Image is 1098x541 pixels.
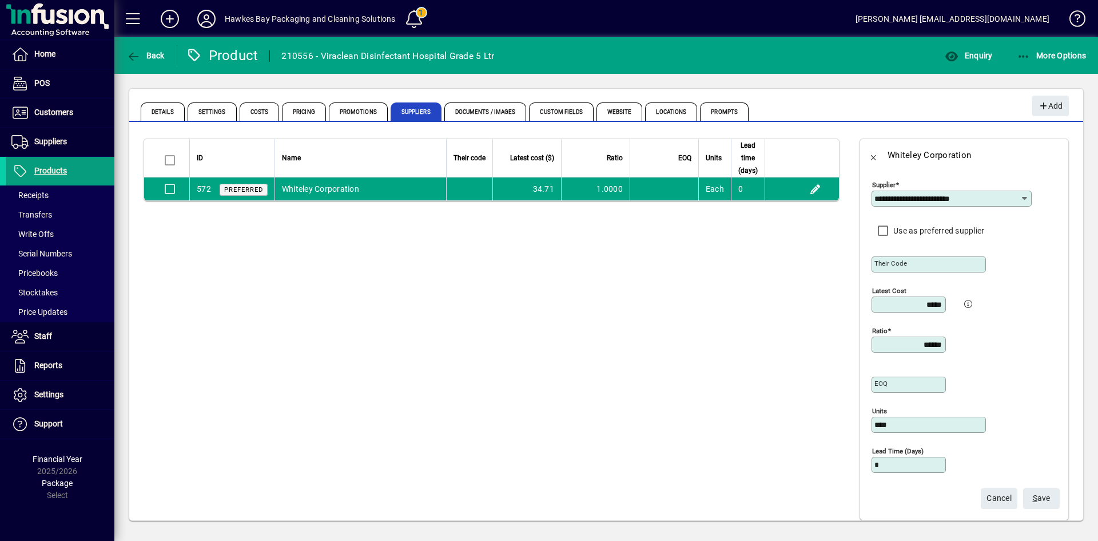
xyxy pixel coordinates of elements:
td: Whiteley Corporation [274,177,446,200]
span: Details [141,102,185,121]
span: Products [34,166,67,175]
a: POS [6,69,114,98]
span: Financial Year [33,455,82,464]
button: Profile [188,9,225,29]
span: Staff [34,331,52,341]
span: Costs [240,102,280,121]
span: Promotions [329,102,388,121]
span: Locations [645,102,697,121]
mat-label: Ratio [872,327,888,335]
span: Home [34,49,55,58]
div: 572 [197,183,211,195]
span: Write Offs [11,230,54,239]
span: More Options [1017,51,1087,60]
a: Settings [6,381,114,409]
a: Pricebooks [6,263,114,283]
a: Customers [6,98,114,127]
mat-label: EOQ [874,380,888,388]
a: Home [6,40,114,69]
span: Reports [34,361,62,370]
span: Settings [188,102,237,121]
a: Staff [6,322,114,351]
a: Support [6,410,114,439]
button: More Options [1014,45,1089,66]
mat-label: Latest cost [872,287,906,295]
span: Suppliers [391,102,441,121]
div: Hawkes Bay Packaging and Cleaning Solutions [225,10,396,28]
span: Receipts [11,191,49,200]
mat-label: Their code [874,259,907,267]
span: Website [596,102,643,121]
button: Save [1023,488,1060,509]
a: Serial Numbers [6,244,114,263]
button: Add [1032,96,1069,116]
div: [PERSON_NAME] [EMAIL_ADDRESS][DOMAIN_NAME] [856,10,1049,28]
button: Cancel [981,488,1017,509]
label: Use as preferred supplier [891,225,984,236]
span: Preferred [224,186,263,194]
a: Write Offs [6,224,114,244]
span: Serial Numbers [11,249,72,258]
span: Stocktakes [11,288,58,297]
app-page-header-button: Back [114,45,177,66]
span: ID [197,152,203,164]
mat-label: Units [872,407,887,415]
td: 1.0000 [561,177,630,200]
span: Price Updates [11,307,67,317]
span: Units [706,152,722,164]
a: Knowledge Base [1061,2,1084,40]
span: Their code [453,152,486,164]
button: Add [152,9,188,29]
div: 210556 - Viraclean Disinfectant Hospital Grade 5 Ltr [281,47,494,65]
span: Support [34,419,63,428]
span: Prompts [700,102,749,121]
span: Name [282,152,301,164]
span: EOQ [678,152,691,164]
span: Transfers [11,210,52,219]
span: POS [34,78,50,88]
span: Ratio [607,152,623,164]
td: Each [698,177,731,200]
span: ave [1033,489,1051,508]
td: 34.71 [492,177,561,200]
a: Reports [6,352,114,380]
span: Settings [34,390,63,399]
span: Documents / Images [444,102,527,121]
span: Lead time (days) [738,139,758,177]
span: Pricing [282,102,326,121]
span: Suppliers [34,137,67,146]
a: Suppliers [6,128,114,156]
a: Receipts [6,185,114,205]
mat-label: Lead time (days) [872,447,924,455]
td: 0 [731,177,765,200]
span: Custom Fields [529,102,593,121]
div: Whiteley Corporation [888,146,971,164]
button: Back [124,45,168,66]
span: S [1033,493,1037,503]
a: Price Updates [6,302,114,322]
span: Add [1038,97,1063,116]
span: Pricebooks [11,268,58,278]
mat-label: Supplier [872,181,896,189]
span: Customers [34,108,73,117]
a: Transfers [6,205,114,224]
span: Enquiry [945,51,992,60]
span: Back [126,51,165,60]
span: Latest cost ($) [510,152,554,164]
span: Package [42,479,73,488]
button: Back [860,141,888,169]
a: Stocktakes [6,283,114,302]
span: Cancel [986,489,1012,508]
button: Enquiry [942,45,995,66]
div: Product [186,46,258,65]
